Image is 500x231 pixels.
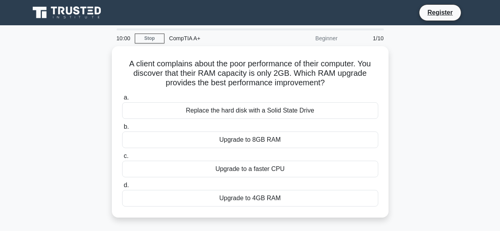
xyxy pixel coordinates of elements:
[124,123,129,130] span: b.
[423,8,457,17] a: Register
[112,30,135,46] div: 10:00
[135,34,164,43] a: Stop
[124,182,129,188] span: d.
[122,102,378,119] div: Replace the hard disk with a Solid State Drive
[342,30,389,46] div: 1/10
[273,30,342,46] div: Beginner
[124,152,128,159] span: c.
[122,131,378,148] div: Upgrade to 8GB RAM
[164,30,273,46] div: CompTIA A+
[121,59,379,88] h5: A client complains about the poor performance of their computer. You discover that their RAM capa...
[122,190,378,207] div: Upgrade to 4GB RAM
[122,161,378,177] div: Upgrade to a faster CPU
[124,94,129,101] span: a.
